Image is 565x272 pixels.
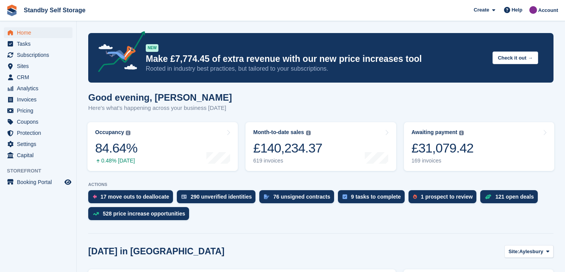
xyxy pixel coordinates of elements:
p: ACTIONS [88,182,553,187]
img: Sue Ford [529,6,537,14]
div: £31,079.42 [412,140,474,156]
a: 76 unsigned contracts [259,190,338,207]
p: Here's what's happening across your business [DATE] [88,104,232,113]
a: 290 unverified identities [177,190,260,207]
span: Aylesbury [519,248,543,255]
span: Create [474,6,489,14]
div: 17 move outs to deallocate [100,194,169,200]
span: CRM [17,72,63,83]
div: NEW [146,44,158,52]
div: 0.48% [DATE] [95,158,137,164]
div: 619 invoices [253,158,322,164]
span: Pricing [17,105,63,116]
a: menu [4,50,72,60]
div: Month-to-date sales [253,129,304,136]
img: icon-info-grey-7440780725fd019a000dd9b08b2336e03edf1995a4989e88bcd33f0948082b44.svg [126,131,130,135]
button: Check it out → [493,51,538,64]
div: 84.64% [95,140,137,156]
a: Month-to-date sales £140,234.37 619 invoices [245,122,396,171]
div: 1 prospect to review [421,194,473,200]
a: Standby Self Storage [21,4,89,17]
img: price-adjustments-announcement-icon-8257ccfd72463d97f412b2fc003d46551f7dbcb40ab6d574587a9cd5c0d94... [92,31,145,75]
span: Storefront [7,167,76,175]
h1: Good evening, [PERSON_NAME] [88,92,232,103]
h2: [DATE] in [GEOGRAPHIC_DATA] [88,246,224,257]
a: menu [4,83,72,94]
a: menu [4,128,72,138]
span: Account [538,7,558,14]
div: 528 price increase opportunities [103,211,185,217]
span: Coupons [17,116,63,127]
a: Occupancy 84.64% 0.48% [DATE] [87,122,238,171]
a: menu [4,116,72,127]
span: Sites [17,61,63,71]
span: Subscriptions [17,50,63,60]
img: verify_identity-adf6edd0f0f0b5bbfe63781bf79b02c33cf7c696d77639b501bdc392416b5a36.svg [181,194,187,199]
a: menu [4,105,72,116]
img: stora-icon-8386f47178a22dfd0bd8f6a31ec36ba5ce8667c1dd55bd0f319d3a0aa187defe.svg [6,5,18,16]
img: icon-info-grey-7440780725fd019a000dd9b08b2336e03edf1995a4989e88bcd33f0948082b44.svg [459,131,464,135]
a: 17 move outs to deallocate [88,190,177,207]
a: menu [4,72,72,83]
p: Rooted in industry best practices, but tailored to your subscriptions. [146,65,486,73]
div: 9 tasks to complete [351,194,401,200]
span: Site: [509,248,519,255]
img: deal-1b604bf984904fb50ccaf53a9ad4b4a5d6e5aea283cecdc64d6e3604feb123c2.svg [485,194,491,199]
p: Make £7,774.45 of extra revenue with our new price increases tool [146,53,486,65]
img: move_outs_to_deallocate_icon-f764333ba52eb49d3ac5e1228854f67142a1ed5810a6f6cc68b1a99e826820c5.svg [93,194,97,199]
span: Tasks [17,38,63,49]
a: 1 prospect to review [409,190,480,207]
div: 290 unverified identities [191,194,252,200]
div: Awaiting payment [412,129,458,136]
img: task-75834270c22a3079a89374b754ae025e5fb1db73e45f91037f5363f120a921f8.svg [343,194,347,199]
img: price_increase_opportunities-93ffe204e8149a01c8c9dc8f82e8f89637d9d84a8eef4429ea346261dce0b2c0.svg [93,212,99,216]
span: Home [17,27,63,38]
a: menu [4,27,72,38]
div: £140,234.37 [253,140,322,156]
span: Capital [17,150,63,161]
div: 76 unsigned contracts [273,194,330,200]
button: Site: Aylesbury [504,245,553,258]
div: 121 open deals [495,194,534,200]
a: menu [4,177,72,187]
a: menu [4,38,72,49]
span: Booking Portal [17,177,63,187]
img: icon-info-grey-7440780725fd019a000dd9b08b2336e03edf1995a4989e88bcd33f0948082b44.svg [306,131,311,135]
a: 121 open deals [480,190,541,207]
a: menu [4,94,72,105]
img: contract_signature_icon-13c848040528278c33f63329250d36e43548de30e8caae1d1a13099fd9432cc5.svg [264,194,269,199]
a: Preview store [63,177,72,187]
a: menu [4,61,72,71]
span: Invoices [17,94,63,105]
a: Awaiting payment £31,079.42 169 invoices [404,122,554,171]
span: Analytics [17,83,63,94]
a: 9 tasks to complete [338,190,409,207]
img: prospect-51fa495bee0391a8d652442698ab0144808aea92771e9ea1ae160a38d050c398.svg [413,194,417,199]
span: Help [512,6,522,14]
a: menu [4,139,72,149]
a: menu [4,150,72,161]
div: Occupancy [95,129,124,136]
div: 169 invoices [412,158,474,164]
span: Settings [17,139,63,149]
span: Protection [17,128,63,138]
a: 528 price increase opportunities [88,207,193,224]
